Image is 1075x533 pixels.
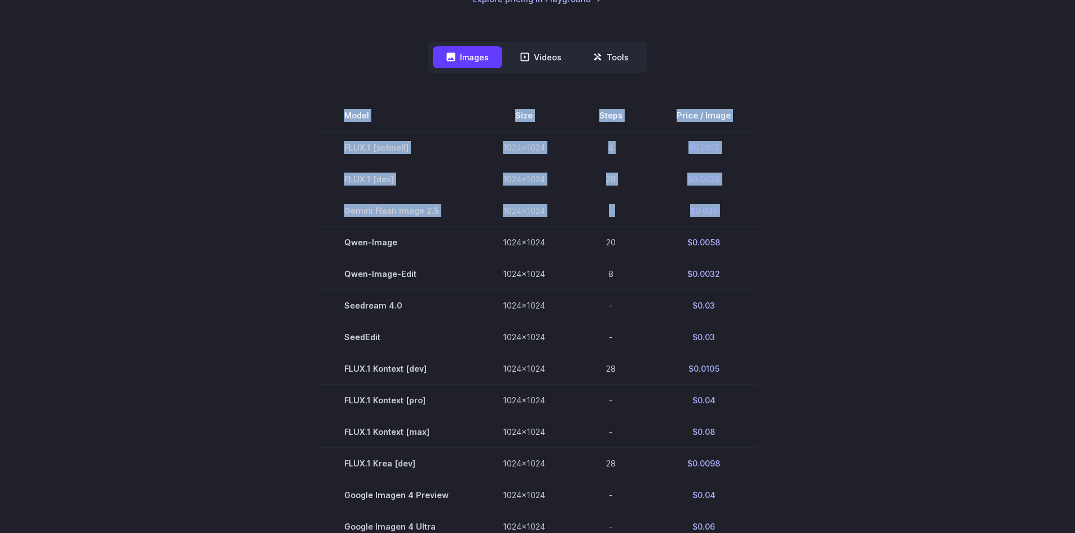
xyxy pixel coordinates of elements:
td: 8 [572,258,650,289]
td: $0.039 [650,195,758,226]
td: SeedEdit [317,321,476,353]
td: FLUX.1 Krea [dev] [317,448,476,479]
td: $0.0105 [650,353,758,385]
td: - [572,290,650,321]
td: 1024x1024 [476,385,572,416]
td: $0.03 [650,321,758,353]
td: 1024x1024 [476,321,572,353]
td: $0.0058 [650,226,758,258]
button: Tools [580,46,642,68]
td: 1024x1024 [476,353,572,385]
td: 1024x1024 [476,195,572,226]
td: - [572,385,650,416]
td: 28 [572,163,650,195]
th: Price / Image [650,100,758,131]
td: $0.03 [650,290,758,321]
td: 1024x1024 [476,479,572,511]
td: FLUX.1 [dev] [317,163,476,195]
th: Model [317,100,476,131]
td: 1024x1024 [476,416,572,448]
td: Qwen-Image [317,226,476,258]
td: 4 [572,131,650,164]
td: 1024x1024 [476,226,572,258]
td: Google Imagen 4 Preview [317,479,476,511]
td: FLUX.1 Kontext [max] [317,416,476,448]
td: $0.0032 [650,258,758,289]
td: 1024x1024 [476,448,572,479]
td: $0.0013 [650,131,758,164]
button: Videos [507,46,575,68]
td: $0.0098 [650,448,758,479]
td: 1024x1024 [476,131,572,164]
td: FLUX.1 Kontext [dev] [317,353,476,385]
td: - [572,321,650,353]
th: Steps [572,100,650,131]
td: FLUX.1 Kontext [pro] [317,385,476,416]
td: - [572,195,650,226]
td: 1024x1024 [476,290,572,321]
td: - [572,479,650,511]
td: 1024x1024 [476,163,572,195]
span: Gemini Flash Image 2.5 [344,204,449,217]
td: $0.0038 [650,163,758,195]
td: 20 [572,226,650,258]
td: FLUX.1 [schnell] [317,131,476,164]
td: $0.08 [650,416,758,448]
td: $0.04 [650,385,758,416]
td: Seedream 4.0 [317,290,476,321]
td: 28 [572,448,650,479]
button: Images [433,46,502,68]
td: - [572,416,650,448]
td: Qwen-Image-Edit [317,258,476,289]
td: 1024x1024 [476,258,572,289]
th: Size [476,100,572,131]
td: 28 [572,353,650,385]
td: $0.04 [650,479,758,511]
